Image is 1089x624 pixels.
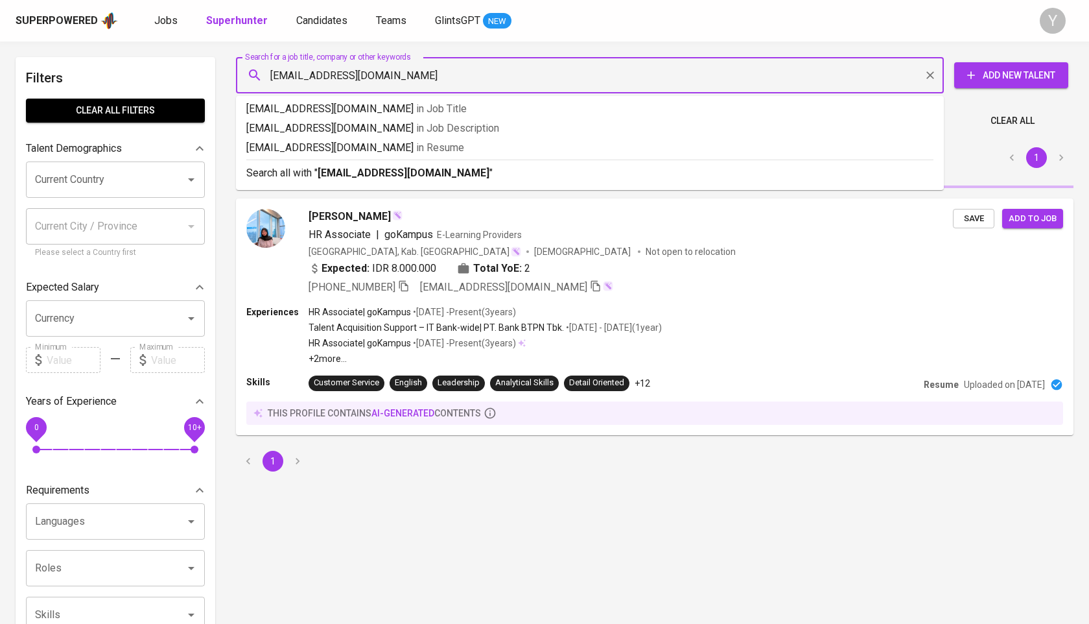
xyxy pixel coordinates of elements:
[26,483,89,498] p: Requirements
[985,109,1040,133] button: Clear All
[318,167,489,179] b: [EMAIL_ADDRESS][DOMAIN_NAME]
[26,389,205,414] div: Years of Experience
[182,606,200,624] button: Open
[26,67,205,88] h6: Filters
[603,281,613,291] img: magic_wand.svg
[392,210,403,221] img: magic_wand.svg
[322,261,369,276] b: Expected:
[564,321,662,334] p: • [DATE] - [DATE] ( 1 year )
[395,377,422,389] div: English
[990,113,1035,129] span: Clear All
[206,13,270,29] a: Superhunter
[309,245,521,258] div: [GEOGRAPHIC_DATA], Kab. [GEOGRAPHIC_DATA]
[534,245,633,258] span: [DEMOGRAPHIC_DATA]
[246,101,933,117] p: [EMAIL_ADDRESS][DOMAIN_NAME]
[182,171,200,189] button: Open
[473,261,522,276] b: Total YoE:
[263,451,283,472] button: page 1
[309,352,662,365] p: +2 more ...
[309,261,436,276] div: IDR 8.000.000
[646,245,736,258] p: Not open to relocation
[438,377,480,389] div: Leadership
[246,121,933,136] p: [EMAIL_ADDRESS][DOMAIN_NAME]
[187,423,201,432] span: 10+
[569,377,624,389] div: Detail Oriented
[26,136,205,162] div: Talent Demographics
[511,246,521,257] img: magic_wand.svg
[236,451,310,472] nav: pagination navigation
[16,14,98,29] div: Superpowered
[268,407,481,420] p: this profile contains contents
[309,337,411,350] p: HR Associate | goKampus
[246,209,285,248] img: 90f37e73db8f91246ce39fb5ef919c80.jpg
[246,376,309,389] p: Skills
[154,13,180,29] a: Jobs
[495,377,554,389] div: Analytical Skills
[411,337,516,350] p: • [DATE] - Present ( 3 years )
[924,378,959,391] p: Resume
[954,62,1068,88] button: Add New Talent
[182,559,200,577] button: Open
[1009,211,1057,226] span: Add to job
[154,14,178,27] span: Jobs
[1040,8,1066,34] div: Y
[296,13,350,29] a: Candidates
[35,246,196,259] p: Please select a Country first
[921,66,939,84] button: Clear
[1002,209,1063,229] button: Add to job
[182,512,200,531] button: Open
[34,423,38,432] span: 0
[314,377,379,389] div: Customer Service
[384,228,433,241] span: goKampus
[483,15,511,28] span: NEW
[416,122,499,134] span: in Job Description
[1026,147,1047,168] button: page 1
[1000,147,1073,168] nav: pagination navigation
[246,306,309,318] p: Experiences
[965,67,1058,84] span: Add New Talent
[964,378,1045,391] p: Uploaded on [DATE]
[36,102,194,119] span: Clear All filters
[376,227,379,243] span: |
[953,209,994,229] button: Save
[435,14,480,27] span: GlintsGPT
[26,394,117,409] p: Years of Experience
[26,274,205,300] div: Expected Salary
[236,198,1073,435] a: [PERSON_NAME]HR Associate|goKampusE-Learning Providers[GEOGRAPHIC_DATA], Kab. [GEOGRAPHIC_DATA][D...
[524,261,530,276] span: 2
[635,377,650,390] p: +12
[100,11,118,30] img: app logo
[182,309,200,328] button: Open
[246,140,933,156] p: [EMAIL_ADDRESS][DOMAIN_NAME]
[309,281,395,293] span: [PHONE_NUMBER]
[416,102,467,115] span: in Job Title
[206,14,268,27] b: Superhunter
[959,211,988,226] span: Save
[151,347,205,373] input: Value
[420,281,587,293] span: [EMAIL_ADDRESS][DOMAIN_NAME]
[26,99,205,123] button: Clear All filters
[309,306,411,318] p: HR Associate | goKampus
[437,230,522,240] span: E-Learning Providers
[411,306,516,318] p: • [DATE] - Present ( 3 years )
[371,408,434,418] span: AI-generated
[376,14,406,27] span: Teams
[296,14,347,27] span: Candidates
[376,13,409,29] a: Teams
[26,280,99,295] p: Expected Salary
[435,13,511,29] a: GlintsGPT NEW
[309,228,371,241] span: HR Associate
[246,165,933,181] p: Search all with " "
[309,321,564,334] p: Talent Acquisition Support – IT Bank-wide | PT. Bank BTPN Tbk.
[416,141,464,154] span: in Resume
[26,141,122,156] p: Talent Demographics
[47,347,100,373] input: Value
[309,209,391,224] span: [PERSON_NAME]
[26,477,205,503] div: Requirements
[16,11,118,30] a: Superpoweredapp logo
